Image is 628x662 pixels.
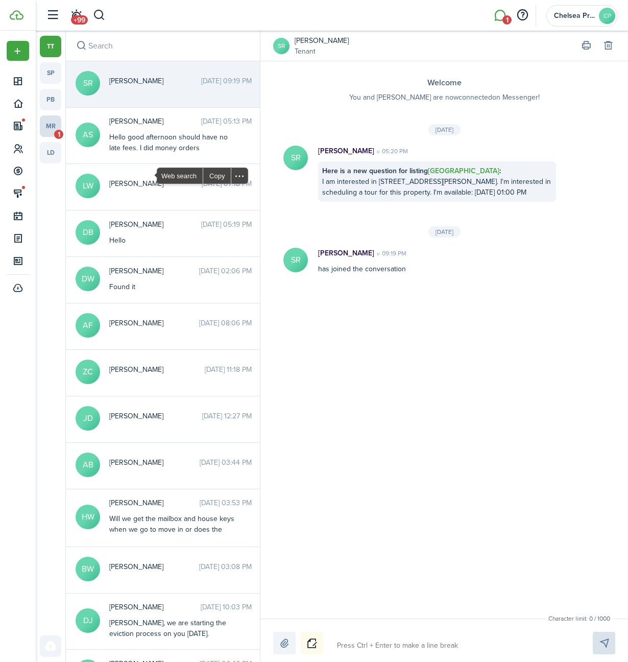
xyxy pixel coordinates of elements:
[10,10,23,20] img: TenantCloud
[599,8,615,24] avatar-text: CP
[201,116,252,127] time: [DATE] 05:13 PM
[199,266,252,276] time: [DATE] 02:06 PM
[76,267,100,291] avatar-text: DW
[109,457,200,468] span: Asia Brooks
[109,281,237,292] div: Found it
[109,178,202,189] span: Lamar White
[76,123,100,147] avatar-text: AS
[76,557,100,581] avatar-text: BW
[202,411,252,421] time: [DATE] 12:27 PM
[109,561,199,572] span: Brian Wilson
[281,77,608,89] h3: Welcome
[283,248,308,272] avatar-text: SR
[579,39,593,53] button: Print
[76,71,100,96] avatar-text: SR
[157,168,203,183] span: Web search
[109,364,205,375] span: Zamirria Charles
[283,146,308,170] avatar-text: SR
[76,220,100,245] avatar-text: DB
[66,31,260,61] input: search
[76,453,100,477] avatar-text: AB
[273,38,289,54] a: SR
[40,89,61,110] a: pb
[318,146,374,156] p: [PERSON_NAME]
[109,618,237,639] div: [PERSON_NAME], we are starting the eviction process on you [DATE].
[71,15,88,25] span: +99
[66,3,86,29] a: Notifications
[322,166,501,176] b: Here is a new question for listing :
[203,168,231,183] div: Copy
[109,219,201,230] span: Damiyana Brooks
[76,360,100,384] avatar-text: ZC
[109,498,200,508] span: Hope Wilson
[514,7,531,24] button: Open resource center
[109,602,201,612] span: Darren Jackson
[93,7,106,24] button: Search
[109,266,199,276] span: Dovie Walker
[428,226,461,238] div: [DATE]
[109,235,237,246] div: Hello
[76,174,100,198] avatar-text: LW
[428,124,461,135] div: [DATE]
[40,36,61,57] a: tt
[199,561,252,572] time: [DATE] 03:08 PM
[201,602,252,612] time: [DATE] 10:03 PM
[76,313,100,338] avatar-text: AF
[199,318,252,328] time: [DATE] 08:06 PM
[109,116,201,127] span: Ashley Sanders
[201,76,252,86] time: [DATE] 09:19 PM
[74,39,88,53] button: Search
[109,76,201,86] span: SynQuis Rouse
[109,411,202,421] span: Jacqueline Davis
[76,608,100,633] avatar-text: DJ
[76,505,100,529] avatar-text: HW
[374,249,406,258] time: 09:19 PM
[318,161,556,202] div: I am interested in [STREET_ADDRESS][PERSON_NAME]. I'm interested in scheduling a tour for this pr...
[7,41,29,61] button: Open menu
[295,35,349,46] a: [PERSON_NAME]
[554,12,595,19] span: Chelsea Properties Group, LLC
[43,6,62,25] button: Open sidebar
[308,248,566,274] div: has joined the conversation
[40,62,61,84] a: sp
[428,166,499,176] a: [GEOGRAPHIC_DATA]
[201,219,252,230] time: [DATE] 05:19 PM
[109,132,237,153] div: Hello good afternoon should have no late fees. I did money orders
[374,147,408,156] time: 05:20 PM
[40,115,61,137] a: mr
[200,498,252,508] time: [DATE] 03:53 PM
[281,92,608,103] p: You and [PERSON_NAME] are now connected on Messenger!
[109,513,237,546] div: Will we get the mailbox and house keys when we go to move in or does the mailbox need a new lock ...
[301,632,323,654] button: Notice
[295,46,349,57] a: Tenant
[109,318,199,328] span: Arlexis Farmer
[546,614,613,623] small: Character limit: 0 / 1000
[54,130,63,139] span: 1
[601,39,615,53] button: Delete
[76,406,100,431] avatar-text: JD
[318,248,374,258] p: [PERSON_NAME]
[205,364,252,375] time: [DATE] 11:18 PM
[40,142,61,163] a: ld
[200,457,252,468] time: [DATE] 03:44 PM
